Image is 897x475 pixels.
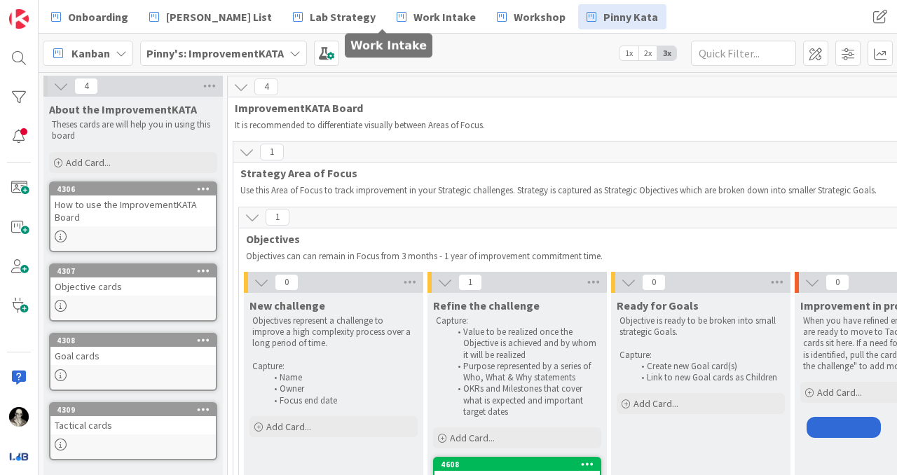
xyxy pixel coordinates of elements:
p: Capture: [436,315,598,326]
div: 4306 [50,183,216,195]
li: OKRs and Milestones that cover what is expected and important target dates [450,383,599,418]
div: 4306 [57,184,216,194]
div: 4309 [50,404,216,416]
li: Purpose represented by a series of Who, What & Why statements [450,361,599,384]
span: About the ImprovementKATA [49,102,197,116]
span: 3x [657,46,676,60]
span: Refine the challenge [433,298,540,312]
a: [PERSON_NAME] List [141,4,280,29]
div: 4306How to use the ImprovementKATA Board [50,183,216,226]
span: 1 [266,209,289,226]
h5: Work Intake [350,39,427,53]
a: Workshop [488,4,574,29]
div: Tactical cards [50,416,216,434]
div: 4308 [50,334,216,347]
div: 4309Tactical cards [50,404,216,434]
li: Value to be realized once the Objective is achieved and by whom it will be realized [450,326,599,361]
a: Lab Strategy [285,4,384,29]
span: 0 [275,274,299,291]
li: Create new Goal card(s) [634,361,783,372]
div: 4608 [441,460,600,469]
span: Add Card... [66,156,111,169]
div: Objective cards [50,277,216,296]
img: avatar [9,446,29,466]
div: 4307Objective cards [50,265,216,296]
img: Visit kanbanzone.com [9,9,29,29]
span: 0 [826,274,849,291]
a: 4308Goal cards [49,333,217,391]
div: How to use the ImprovementKATA Board [50,195,216,226]
a: Work Intake [388,4,484,29]
span: Add Card... [634,397,678,410]
div: 4307 [57,266,216,276]
span: 4 [74,78,98,95]
span: Kanban [71,45,110,62]
li: Link to new Goal cards as Children [634,372,783,383]
span: New challenge [249,298,325,312]
div: 4308 [57,336,216,345]
span: 4 [254,78,278,95]
span: 2x [638,46,657,60]
p: Objective is ready to be broken into small strategic Goals. [619,315,782,338]
span: [PERSON_NAME] List [166,8,272,25]
div: 4309 [57,405,216,415]
img: WS [9,407,29,427]
span: Onboarding [68,8,128,25]
span: 1 [260,144,284,160]
span: Add Card... [450,432,495,444]
span: Lab Strategy [310,8,376,25]
span: Work Intake [413,8,476,25]
a: 4307Objective cards [49,263,217,322]
p: Capture: [252,361,415,372]
span: 0 [642,274,666,291]
li: Focus end date [266,395,416,406]
div: 4608 [434,458,600,471]
span: Ready for Goals [617,298,699,312]
a: 4306How to use the ImprovementKATA Board [49,181,217,252]
b: Pinny's: ImprovementKATA [146,46,284,60]
span: 1 [458,274,482,291]
div: 4308Goal cards [50,334,216,365]
span: Pinny Kata [603,8,658,25]
p: Theses cards are will help you in using this board [52,119,214,142]
a: 4309Tactical cards [49,402,217,460]
input: Quick Filter... [691,41,796,66]
span: 1x [619,46,638,60]
div: 4307 [50,265,216,277]
a: Onboarding [43,4,137,29]
a: Pinny Kata [578,4,666,29]
li: Owner [266,383,416,394]
span: Add Card... [266,420,311,433]
span: Add Card... [817,386,862,399]
div: Goal cards [50,347,216,365]
li: Name [266,372,416,383]
p: Objectives represent a challenge to improve a high complexity process over a long period of time. [252,315,415,350]
span: Workshop [514,8,566,25]
p: Capture: [619,350,782,361]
